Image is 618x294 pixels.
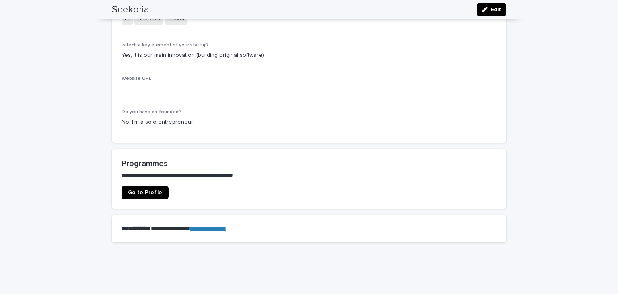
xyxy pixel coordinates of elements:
p: No, I'm a solo entrepreneur [122,118,496,126]
span: Edit [491,7,501,12]
span: Do you have co-founders? [122,110,182,114]
button: Edit [477,3,506,16]
h2: Seekoria [112,4,149,16]
p: Yes, it is our main innovation (building original software) [122,51,496,60]
p: - [122,85,496,93]
span: Website URL [122,76,151,81]
span: Go to Profile [128,190,162,195]
a: Go to Profile [122,186,169,199]
h2: Programmes [122,159,496,168]
span: Is tech a key element of your startup? [122,43,209,48]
